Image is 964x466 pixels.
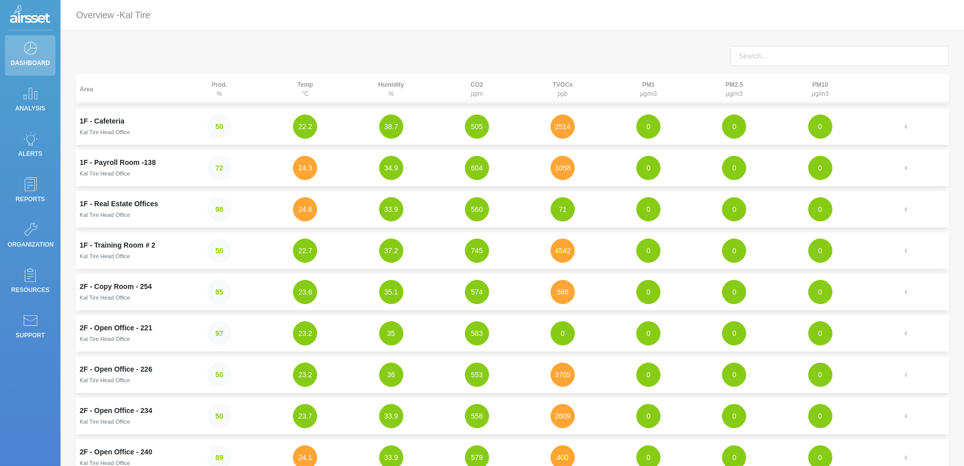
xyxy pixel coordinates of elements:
strong: TVOCs [553,81,573,88]
button: 0 [636,114,660,139]
button: 85 [207,280,231,304]
input: Search... [731,46,949,66]
p: Dashboard [8,55,53,71]
button: 0 [636,156,660,180]
td: 1F - CafeteriaKal Tire Head Office [76,108,176,145]
button: 0 [808,321,832,345]
p: Alerts [8,146,53,161]
button: 0 [636,197,660,221]
td: 2F - Open Office - 226Kal Tire Head Office [76,357,176,393]
button: 0 [722,156,746,180]
th: °C [262,74,348,103]
button: 0 [808,114,832,139]
small: Kal Tire Head Office [80,212,130,218]
button: 745 [465,239,489,263]
small: Kal Tire Head Office [80,377,130,383]
button: 50 [207,239,231,263]
p: Resources [8,282,53,298]
button: 0 [636,363,660,387]
td: 1F - Training Room # 2Kal Tire Head Office [76,232,176,269]
button: 33.9 [379,197,403,221]
strong: 72 [215,164,223,172]
button: 0 [722,404,746,428]
p: Analysis [8,101,53,116]
button: 0 [636,321,660,345]
button: 560 [465,197,489,221]
button: 4542 [551,239,575,263]
strong: 98 [215,205,223,213]
button: 505 [465,114,489,139]
button: 2609 [551,404,575,428]
td: 2F - Open Office - 234Kal Tire Head Office [76,398,176,434]
strong: PM2.5 [726,81,743,88]
td: 1F - Real Estate OfficesKal Tire Head Office [76,191,176,227]
button: 23.6 [293,280,317,304]
button: 23.2 [293,321,317,345]
small: Kal Tire Head Office [80,295,130,301]
th: μg/m3 [777,74,863,103]
a: Analysis [5,81,55,121]
button: 604 [465,156,489,180]
button: 50 [207,404,231,428]
strong: Temp [297,81,313,88]
th: % [348,74,434,103]
strong: PM10 [812,81,828,88]
button: 0 [722,321,746,345]
button: 1058 [551,156,575,180]
button: 583 [465,321,489,345]
button: 0 [808,156,832,180]
td: 2F - Open Office - 221Kal Tire Head Office [76,315,176,352]
img: Logo [10,5,50,25]
button: 0 [722,363,746,387]
td: 2F - Copy Room - 254Kal Tire Head Office [76,274,176,310]
a: Resources [5,262,55,303]
button: 0 [636,280,660,304]
small: Kal Tire Head Office [80,170,130,177]
button: 0 [636,239,660,263]
button: 22.2 [293,114,317,139]
button: 34.9 [379,156,403,180]
button: 0 [722,239,746,263]
button: 50 [207,114,231,139]
button: 23.2 [293,363,317,387]
button: 22.7 [293,239,317,263]
strong: 50 [215,247,223,255]
a: Dashboard [5,35,55,76]
small: Kal Tire Head Office [80,253,130,259]
th: ppm [434,74,520,103]
span: Kal Tire [119,10,150,20]
small: Kal Tire Head Office [80,336,130,342]
button: 0 [636,404,660,428]
button: 553 [465,363,489,387]
a: Support [5,308,55,348]
button: 35 [379,321,403,345]
strong: 50 [215,123,223,131]
strong: PM1 [642,81,655,88]
p: Organization [8,237,53,252]
a: Alerts [5,126,55,166]
strong: CO2 [470,81,483,88]
button: 23.7 [293,404,317,428]
button: 0 [808,280,832,304]
button: 2514 [551,114,575,139]
button: 38.7 [379,114,403,139]
button: 72 [207,156,231,180]
th: % [176,74,262,103]
button: 0 [808,404,832,428]
small: Kal Tire Head Office [80,419,130,425]
small: Kal Tire Head Office [80,129,130,135]
a: Organization [5,217,55,257]
strong: 50 [215,371,223,379]
th: μg/m3 [691,74,777,103]
button: 33.9 [379,404,403,428]
button: 24.3 [293,156,317,180]
small: Kal Tire Head Office [80,460,130,466]
strong: Humidity [378,81,404,88]
strong: Prod. [212,81,227,88]
button: 566 [551,280,575,304]
button: 36 [379,363,403,387]
strong: 85 [215,288,223,296]
button: 558 [465,404,489,428]
strong: 89 [215,453,223,461]
button: 0 [808,239,832,263]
